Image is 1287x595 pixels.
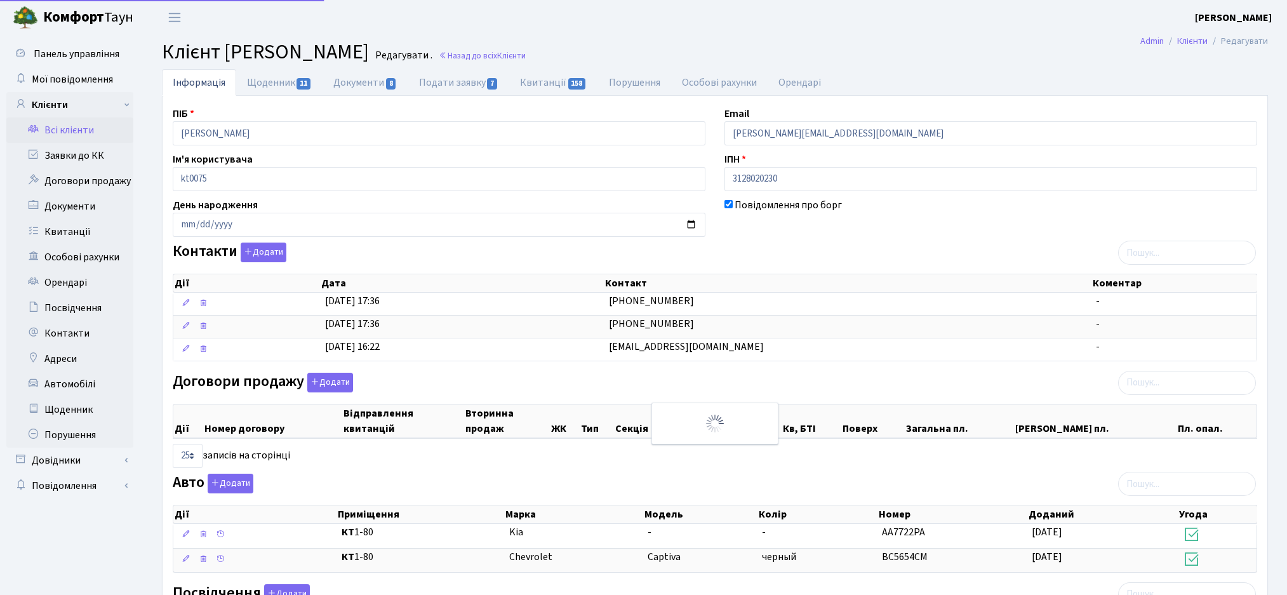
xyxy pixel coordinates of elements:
span: - [762,525,766,539]
a: Порушення [6,422,133,448]
th: Тип [580,404,614,438]
b: Комфорт [43,7,104,27]
span: черный [762,550,796,564]
a: Орендарі [768,69,832,96]
label: ПІБ [173,106,194,121]
input: Пошук... [1118,472,1256,496]
label: День народження [173,197,258,213]
a: Admin [1140,34,1164,48]
span: 1-80 [342,525,499,540]
th: Контакт [604,274,1091,292]
a: Особові рахунки [671,69,768,96]
a: Додати [304,370,353,392]
span: Таун [43,7,133,29]
a: Посвідчення [6,295,133,321]
label: Ім'я користувача [173,152,253,167]
span: [DATE] 17:36 [325,294,380,308]
small: Редагувати . [373,50,432,62]
input: Пошук... [1118,371,1256,395]
a: Документи [6,194,133,219]
a: Квитанції [6,219,133,244]
span: [PHONE_NUMBER] [609,317,694,331]
a: Повідомлення [6,473,133,498]
a: Мої повідомлення [6,67,133,92]
th: Дії [173,404,203,438]
b: [PERSON_NAME] [1195,11,1272,25]
th: Секція [614,404,674,438]
th: Пл. опал. [1177,404,1257,438]
a: Порушення [598,69,671,96]
span: Мої повідомлення [32,72,113,86]
span: [DATE] 17:36 [325,317,380,331]
span: Captiva [648,550,681,564]
span: [DATE] 16:22 [325,340,380,354]
a: Заявки до КК [6,143,133,168]
th: Марка [504,505,643,523]
span: Chevrolet [509,550,552,564]
a: Інформація [162,69,236,96]
span: - [648,525,651,539]
span: Клієнт [PERSON_NAME] [162,37,369,67]
a: Документи [323,69,408,96]
span: - [1096,340,1100,354]
label: Контакти [173,243,286,262]
th: Загальна пл. [905,404,1014,438]
a: Всі клієнти [6,117,133,143]
a: Адреси [6,346,133,371]
span: AA7722PA [882,525,925,539]
th: Номер [877,505,1027,523]
th: [PERSON_NAME] пл. [1014,404,1177,438]
th: Модель [643,505,757,523]
span: Kia [509,525,523,539]
span: 7 [487,78,497,90]
span: 158 [568,78,586,90]
th: Відправлення квитанцій [342,404,464,438]
th: Угода [1178,505,1257,523]
a: Квитанції [509,69,597,96]
th: Номер договору [203,404,342,438]
nav: breadcrumb [1121,28,1287,55]
th: Доданий [1027,505,1178,523]
span: Панель управління [34,47,119,61]
button: Переключити навігацію [159,7,190,28]
span: ВС5654СМ [882,550,928,564]
span: 8 [386,78,396,90]
th: Коментар [1091,274,1257,292]
a: Особові рахунки [6,244,133,270]
b: КТ [342,550,354,564]
a: Орендарі [6,270,133,295]
th: Поверх [841,404,904,438]
span: 1-80 [342,550,499,565]
select: записів на сторінці [173,444,203,468]
label: Договори продажу [173,373,353,392]
a: Клієнти [1177,34,1208,48]
a: Подати заявку [408,69,509,96]
a: Панель управління [6,41,133,67]
th: Дата [320,274,604,292]
a: Контакти [6,321,133,346]
label: Авто [173,474,253,493]
a: Автомобілі [6,371,133,397]
a: [PERSON_NAME] [1195,10,1272,25]
span: [DATE] [1032,550,1062,564]
label: ІПН [724,152,746,167]
button: Договори продажу [307,373,353,392]
span: [DATE] [1032,525,1062,539]
a: Клієнти [6,92,133,117]
span: [EMAIL_ADDRESS][DOMAIN_NAME] [609,340,764,354]
a: Щоденник [236,69,323,96]
th: Дії [173,274,320,292]
button: Авто [208,474,253,493]
th: Колір [757,505,877,523]
th: ЖК [550,404,580,438]
label: Email [724,106,749,121]
span: - [1096,294,1100,308]
a: Довідники [6,448,133,473]
span: Клієнти [497,50,526,62]
button: Контакти [241,243,286,262]
th: Дії [173,505,337,523]
span: - [1096,317,1100,331]
img: logo.png [13,5,38,30]
a: Щоденник [6,397,133,422]
li: Редагувати [1208,34,1268,48]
